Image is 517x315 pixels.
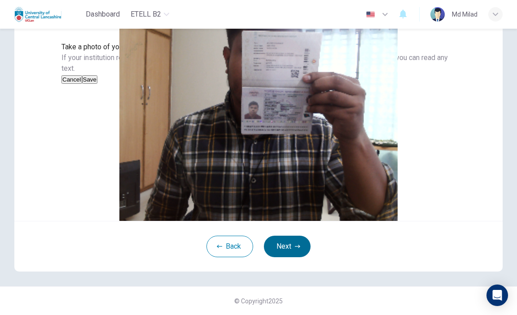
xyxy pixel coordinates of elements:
[486,285,508,306] div: Open Intercom Messenger
[14,6,503,221] img: preview screemshot
[264,236,311,257] button: Next
[131,9,161,20] span: eTELL B2
[14,5,61,23] img: Uclan logo
[86,9,120,20] span: Dashboard
[234,298,283,305] span: © Copyright 2025
[430,7,445,22] img: Profile picture
[14,5,82,23] a: Uclan logo
[452,9,478,20] div: Md Milad
[206,236,253,257] button: Back
[127,6,173,22] button: eTELL B2
[365,11,376,18] img: en
[82,6,123,22] button: Dashboard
